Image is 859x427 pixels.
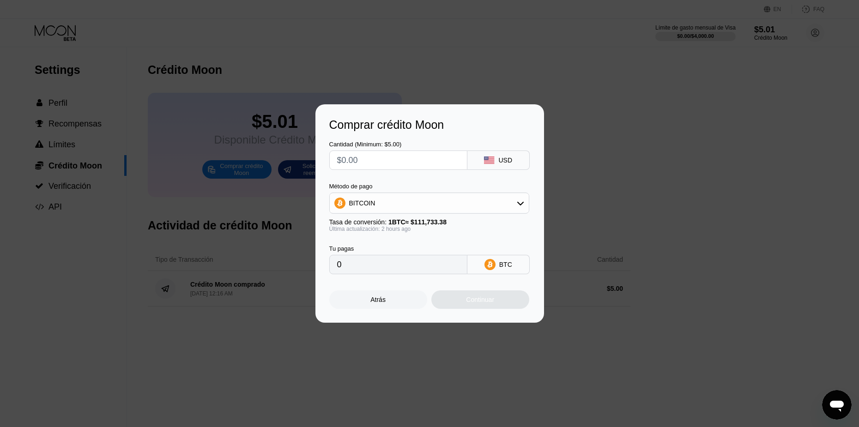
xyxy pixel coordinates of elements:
[499,261,512,268] div: BTC
[329,118,530,132] div: Comprar crédito Moon
[498,156,512,164] div: USD
[329,226,529,232] div: Última actualización: 2 hours ago
[329,218,529,226] div: Tasa de conversión:
[337,151,460,169] input: $0.00
[388,218,447,226] span: 1 BTC ≈ $111,733.38
[329,290,427,309] div: Atrás
[370,296,386,303] div: Atrás
[349,199,375,207] div: BITCOIN
[330,194,529,212] div: BITCOIN
[329,141,467,148] div: Cantidad (Minimum: $5.00)
[329,245,467,252] div: Tu pagas
[329,183,529,190] div: Método de pago
[822,390,852,420] iframe: Botón para iniciar la ventana de mensajería, conversación en curso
